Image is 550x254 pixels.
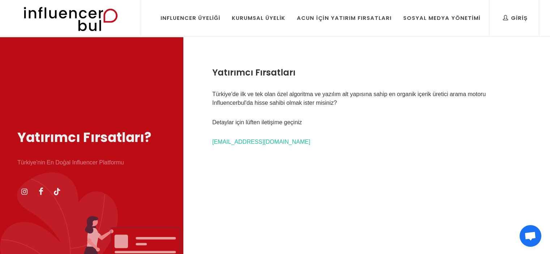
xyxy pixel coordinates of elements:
h1: Yatırımcı Fırsatları? [17,128,166,147]
h3: Yatırımcı Fırsatları [212,66,521,79]
a: [EMAIL_ADDRESS][DOMAIN_NAME] [212,139,310,145]
div: Influencer Üyeliği [161,14,221,22]
div: Açık sohbet [520,225,541,247]
div: Kurumsal Üyelik [232,14,285,22]
p: Detaylar için lüften iletişime geçiniz [212,118,521,127]
div: Giriş [503,14,528,22]
p: Türkiye'de ilk ve tek olan özel algoritma ve yazılım alt yapısına sahip en organik içerik üretici... [212,90,521,107]
div: Acun İçin Yatırım Fırsatları [297,14,391,22]
div: Sosyal Medya Yönetimi [403,14,481,22]
p: Türkiye'nin En Doğal Influencer Platformu [17,158,166,167]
